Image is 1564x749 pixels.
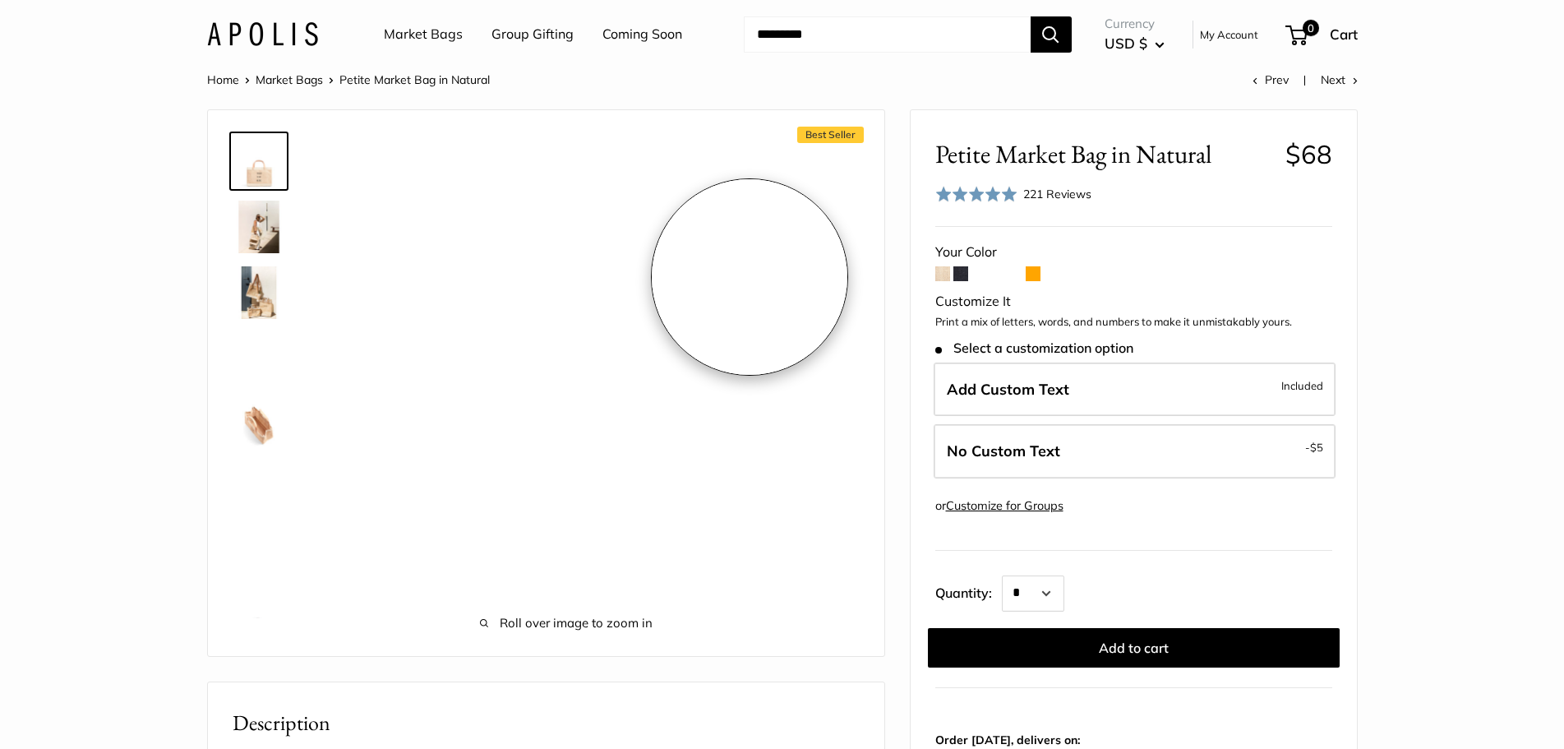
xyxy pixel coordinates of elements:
a: Petite Market Bag in Natural [229,526,288,603]
a: My Account [1200,25,1258,44]
a: Customize for Groups [946,498,1063,513]
a: Market Bags [384,22,463,47]
span: $5 [1310,441,1323,454]
span: Cart [1330,25,1358,43]
button: USD $ [1105,30,1165,57]
span: 0 [1302,20,1318,36]
span: 221 Reviews [1023,187,1091,201]
a: Coming Soon [602,22,682,47]
a: description_The Original Market bag in its 4 native styles [229,263,288,322]
span: Petite Market Bag in Natural [339,72,490,87]
a: Petite Market Bag in Natural [229,460,288,520]
label: Add Custom Text [934,363,1336,417]
span: Currency [1105,12,1165,35]
span: No Custom Text [947,442,1060,460]
label: Leave Blank [934,424,1336,479]
h2: Description [233,707,860,739]
a: Home [207,72,239,87]
span: Petite Market Bag in Natural [935,139,1273,169]
a: Next [1321,72,1358,87]
span: Roll over image to zoom in [339,612,793,635]
span: Add Custom Text [947,380,1069,399]
img: Petite Market Bag in Natural [233,613,285,666]
label: Quantity: [935,571,1002,612]
a: description_Spacious inner area with room for everything. [229,395,288,454]
a: Petite Market Bag in Natural [229,610,288,669]
div: Your Color [935,240,1332,265]
button: Search [1031,16,1072,53]
span: - [1305,437,1323,457]
span: USD $ [1105,35,1147,52]
a: Prev [1253,72,1289,87]
div: or [935,495,1063,517]
a: Petite Market Bag in Natural [229,329,288,388]
span: Included [1281,376,1323,395]
img: description_Spacious inner area with room for everything. [233,398,285,451]
a: Petite Market Bag in Natural [229,132,288,191]
img: description_Effortless style that elevates every moment [233,201,285,253]
input: Search... [744,16,1031,53]
span: Best Seller [797,127,864,143]
div: Customize It [935,289,1332,314]
a: Market Bags [256,72,323,87]
img: Apolis [207,22,318,46]
span: $68 [1285,138,1332,170]
a: 0 Cart [1287,21,1358,48]
p: Print a mix of letters, words, and numbers to make it unmistakably yours. [935,314,1332,331]
nav: Breadcrumb [207,69,490,90]
a: description_Effortless style that elevates every moment [229,197,288,257]
strong: Order [DATE], delivers on: [935,733,1080,747]
button: Add to cart [928,628,1340,668]
a: Group Gifting [491,22,574,47]
img: description_The Original Market bag in its 4 native styles [233,266,285,319]
img: Petite Market Bag in Natural [233,135,285,187]
span: Select a customization option [935,340,1133,356]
